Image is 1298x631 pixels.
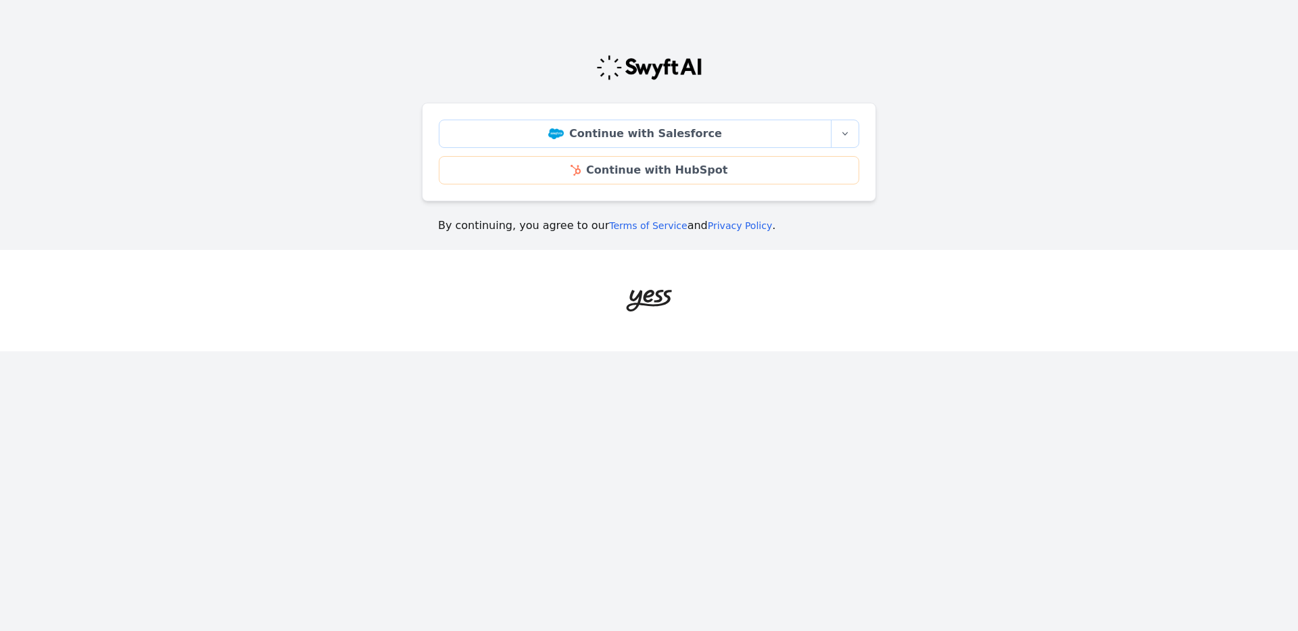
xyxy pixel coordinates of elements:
img: Swyft Logo [596,54,702,81]
p: By continuing, you agree to our and . [438,218,860,234]
a: Terms of Service [609,220,687,231]
a: Privacy Policy [708,220,772,231]
a: Continue with HubSpot [439,156,859,184]
img: Salesforce [548,128,564,139]
img: HubSpot [571,165,581,176]
a: Continue with Salesforce [439,120,832,148]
